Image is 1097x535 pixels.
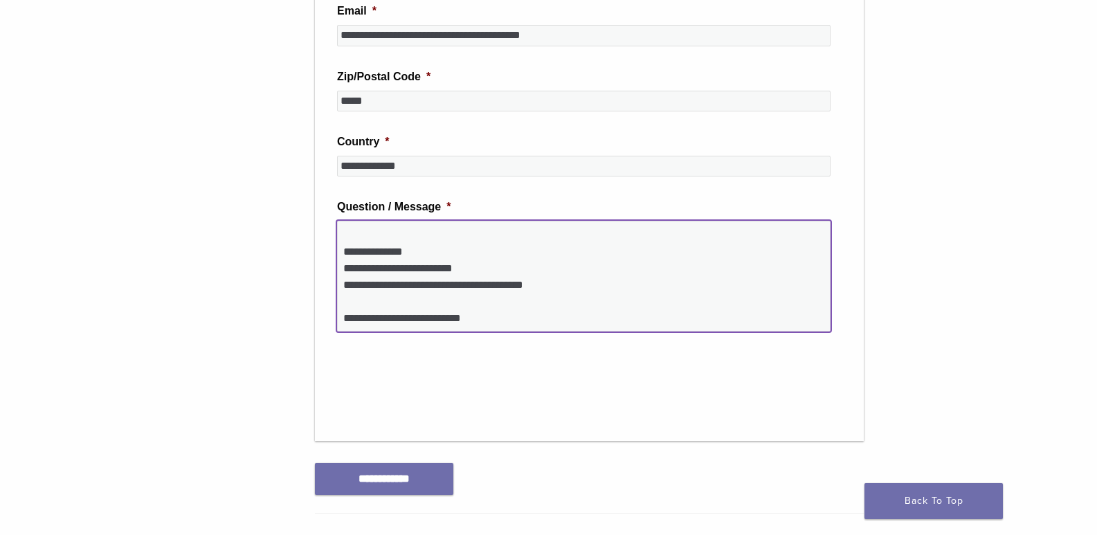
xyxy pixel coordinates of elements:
label: Email [337,4,377,19]
label: Zip/Postal Code [337,70,430,84]
iframe: reCAPTCHA [337,354,547,408]
a: Back To Top [864,483,1003,519]
label: Country [337,135,390,149]
label: Question / Message [337,200,451,215]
